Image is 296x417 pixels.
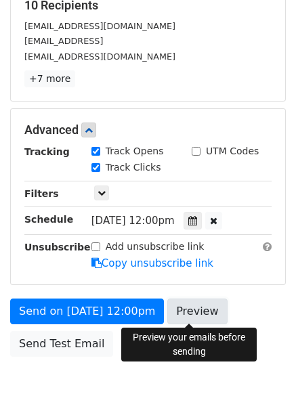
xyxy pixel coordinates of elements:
label: Track Clicks [106,160,161,175]
span: [DATE] 12:00pm [91,215,175,227]
strong: Unsubscribe [24,242,91,253]
small: [EMAIL_ADDRESS][DOMAIN_NAME] [24,21,175,31]
small: [EMAIL_ADDRESS][DOMAIN_NAME] [24,51,175,62]
strong: Tracking [24,146,70,157]
label: Track Opens [106,144,164,158]
a: Copy unsubscribe link [91,257,213,269]
a: +7 more [24,70,75,87]
strong: Filters [24,188,59,199]
strong: Schedule [24,214,73,225]
a: Preview [167,299,227,324]
a: Send Test Email [10,331,113,357]
iframe: Chat Widget [228,352,296,417]
label: Add unsubscribe link [106,240,205,254]
label: UTM Codes [206,144,259,158]
h5: Advanced [24,123,272,137]
small: [EMAIL_ADDRESS] [24,36,103,46]
div: Preview your emails before sending [121,328,257,361]
a: Send on [DATE] 12:00pm [10,299,164,324]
